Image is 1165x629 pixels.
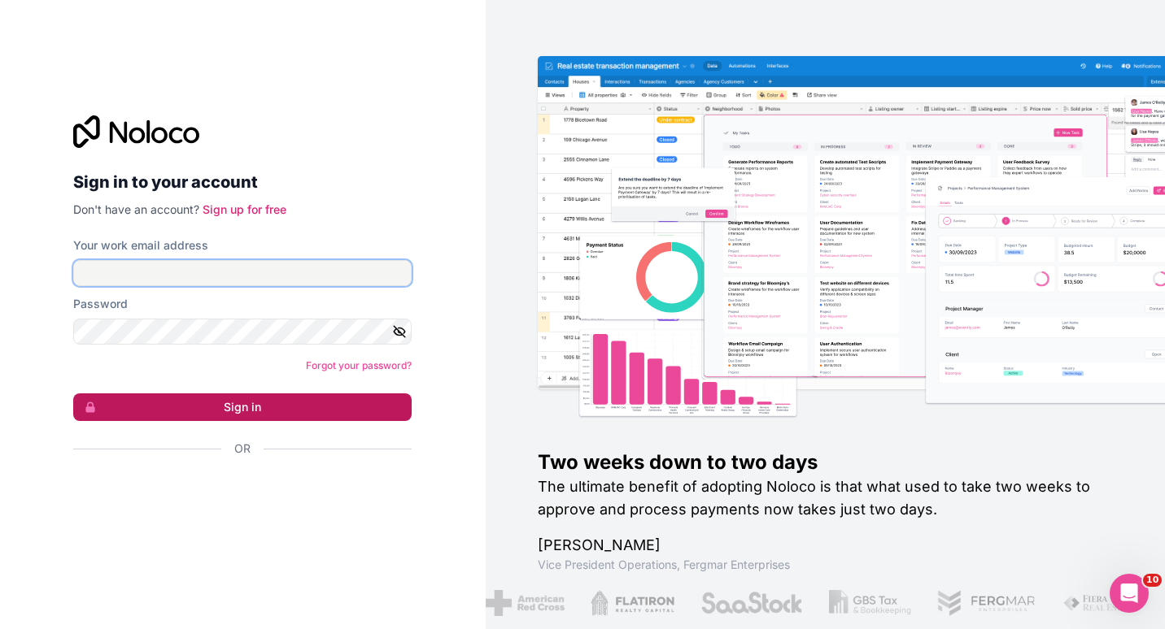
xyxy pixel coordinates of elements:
[538,449,1113,475] h1: Two weeks down to two days
[538,475,1113,521] h2: The ultimate benefit of adopting Noloco is that what used to take two weeks to approve and proces...
[73,319,412,345] input: Password
[203,202,286,216] a: Sign up for free
[73,260,412,286] input: Email address
[1110,574,1149,613] iframe: Intercom live chat
[65,475,407,510] iframe: Sign in with Google Button
[591,590,675,616] img: /assets/flatiron-C8eUkumj.png
[234,440,251,457] span: Or
[73,167,412,197] h2: Sign in to your account
[937,590,1036,616] img: /assets/fergmar-CudnrXN5.png
[538,557,1113,573] h1: Vice President Operations , Fergmar Enterprises
[73,296,128,312] label: Password
[700,590,803,616] img: /assets/saastock-C6Zbiodz.png
[73,237,208,254] label: Your work email address
[538,534,1113,557] h1: [PERSON_NAME]
[306,359,412,371] a: Forgot your password?
[73,202,199,216] span: Don't have an account?
[1062,590,1139,616] img: /assets/fiera-fwj2N5v4.png
[485,590,564,616] img: /assets/american-red-cross-BAupjrZR.png
[829,590,912,616] img: /assets/gbstax-C-GtDUiK.png
[1143,574,1162,587] span: 10
[73,393,412,421] button: Sign in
